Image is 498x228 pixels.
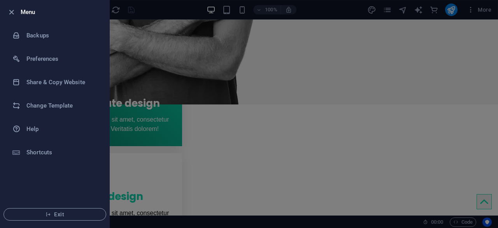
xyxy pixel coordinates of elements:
[26,31,98,40] h6: Backups
[21,7,103,17] h6: Menu
[26,78,98,87] h6: Share & Copy Website
[0,117,109,141] a: Help
[26,101,98,110] h6: Change Template
[4,208,106,221] button: Exit
[26,148,98,157] h6: Shortcuts
[26,124,98,134] h6: Help
[10,211,100,217] span: Exit
[26,54,98,64] h6: Preferences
